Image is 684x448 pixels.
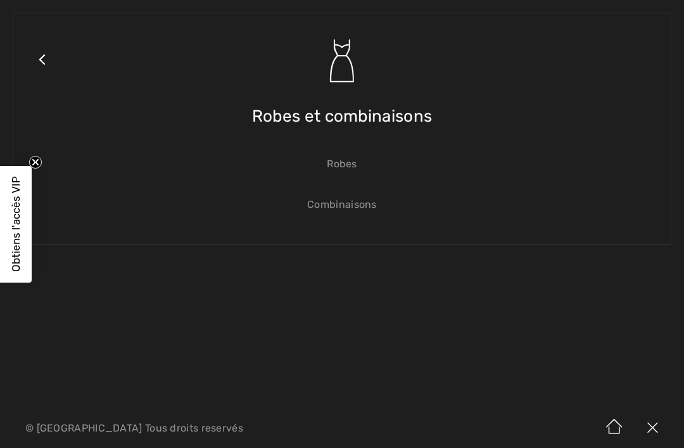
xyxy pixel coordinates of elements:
[9,176,22,272] span: Obtiens l'accès VIP
[30,9,56,20] span: Chat
[252,94,432,139] span: Robes et combinaisons
[25,424,402,433] p: © [GEOGRAPHIC_DATA] Tous droits reservés
[26,191,658,219] a: Combinaisons
[26,150,658,178] a: Robes
[29,156,42,169] button: Close teaser
[595,409,633,448] img: Accueil
[633,409,671,448] img: X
